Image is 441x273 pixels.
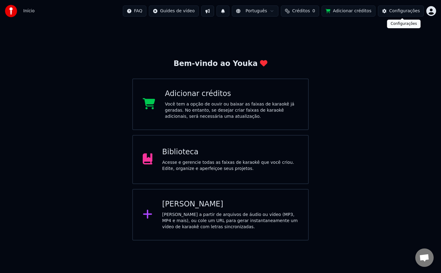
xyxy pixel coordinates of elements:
[389,8,420,14] div: Configurações
[174,59,267,69] div: Bem-vindo ao Youka
[387,20,421,28] div: Configurações
[149,6,199,17] button: Guides de vídeo
[378,6,424,17] button: Configurações
[23,8,35,14] span: Início
[281,6,319,17] button: Créditos0
[165,89,299,99] div: Adicionar créditos
[322,6,375,17] button: Adicionar créditos
[123,6,146,17] button: FAQ
[312,8,315,14] span: 0
[23,8,35,14] nav: breadcrumb
[292,8,310,14] span: Créditos
[165,101,299,120] div: Você tem a opção de ouvir ou baixar as faixas de karaokê já geradas. No entanto, se desejar criar...
[162,160,299,172] div: Acesse e gerencie todas as faixas de karaokê que você criou. Edite, organize e aperfeiçoe seus pr...
[162,199,299,209] div: [PERSON_NAME]
[415,248,434,267] a: Open chat
[5,5,17,17] img: youka
[162,212,299,230] div: [PERSON_NAME] a partir de arquivos de áudio ou vídeo (MP3, MP4 e mais), ou cole um URL para gerar...
[162,147,299,157] div: Biblioteca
